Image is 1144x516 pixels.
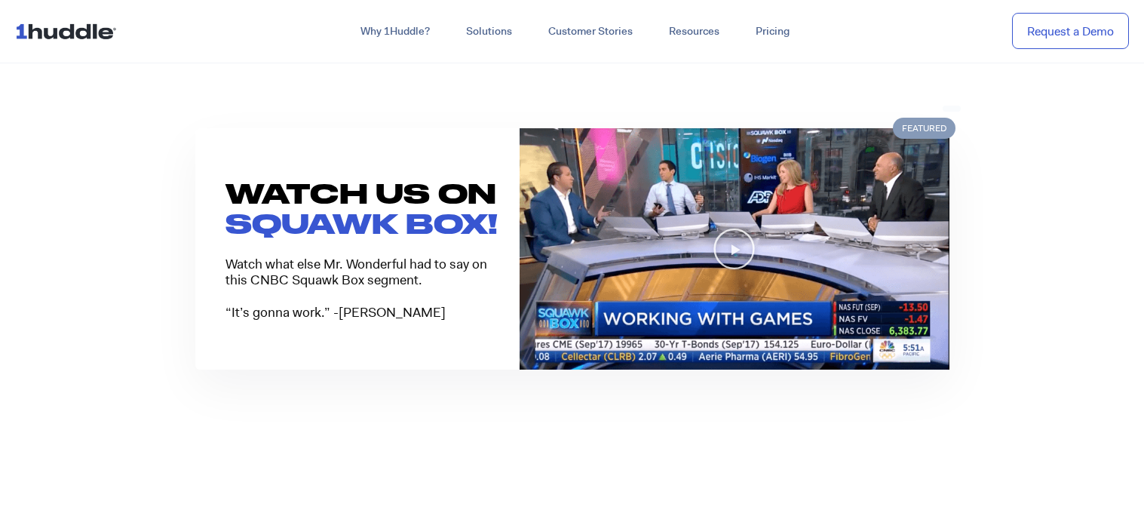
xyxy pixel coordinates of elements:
a: Request a Demo [1012,13,1129,50]
a: Why 1Huddle? [342,18,448,45]
span: Featured [893,118,955,139]
a: Customer Stories [530,18,651,45]
h3: SQUAWK BOX! [225,206,520,241]
a: Solutions [448,18,530,45]
h3: WATCH US ON [225,176,520,211]
a: Resources [651,18,738,45]
div: Play Video [713,227,756,270]
a: Pricing [738,18,808,45]
p: “It’s gonna work.” -[PERSON_NAME] [225,303,489,322]
p: Watch what else Mr. Wonderful had to say on this CNBC Squawk Box segment. [225,256,489,288]
img: ... [15,17,123,45]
